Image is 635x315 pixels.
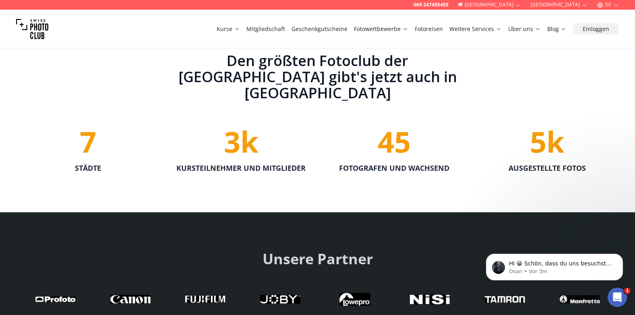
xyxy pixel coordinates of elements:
[446,23,505,35] button: Weitere Services
[339,162,449,174] p: FOTOGRAFEN UND WACHSEND
[260,293,300,306] img: Partner
[412,23,446,35] button: Fotoreisen
[624,288,631,294] span: 1
[560,293,600,306] img: Partner
[608,288,627,307] iframe: Intercom live chat
[75,162,101,174] p: STÄDTE
[185,293,225,306] img: Partner
[16,13,48,45] img: Swiss photo club
[246,25,285,33] a: Mitgliedschaft
[213,23,243,35] button: Kurse
[509,162,586,174] p: AUSGESTELLTE FOTOS
[80,122,96,161] span: 7
[378,122,411,161] span: 45
[335,293,375,306] img: Partner
[485,293,525,306] img: Partner
[505,23,544,35] button: Über uns
[163,53,472,101] h2: Den größten Fotoclub der [GEOGRAPHIC_DATA] gibt's jetzt auch in [GEOGRAPHIC_DATA]
[544,23,570,35] button: Blog
[110,293,151,306] img: Partner
[530,122,565,161] span: 5k
[243,23,288,35] button: Mitgliedschaft
[414,2,449,8] a: 069 247495455
[176,162,306,174] p: KURSTEILNEHMER UND MITGLIEDER
[351,23,412,35] button: Fotowettbewerbe
[508,25,541,33] a: Über uns
[415,25,443,33] a: Fotoreisen
[292,25,347,33] a: Geschenkgutscheine
[449,25,502,33] a: Weitere Services
[474,237,635,293] iframe: Intercom notifications Nachricht
[288,23,351,35] button: Geschenkgutscheine
[217,25,240,33] a: Kurse
[35,293,76,306] img: Partner
[410,293,450,306] img: Partner
[573,23,619,35] button: Einloggen
[224,122,259,161] span: 3k
[547,25,567,33] a: Blog
[354,25,408,33] a: Fotowettbewerbe
[21,251,614,267] h2: Unsere Partner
